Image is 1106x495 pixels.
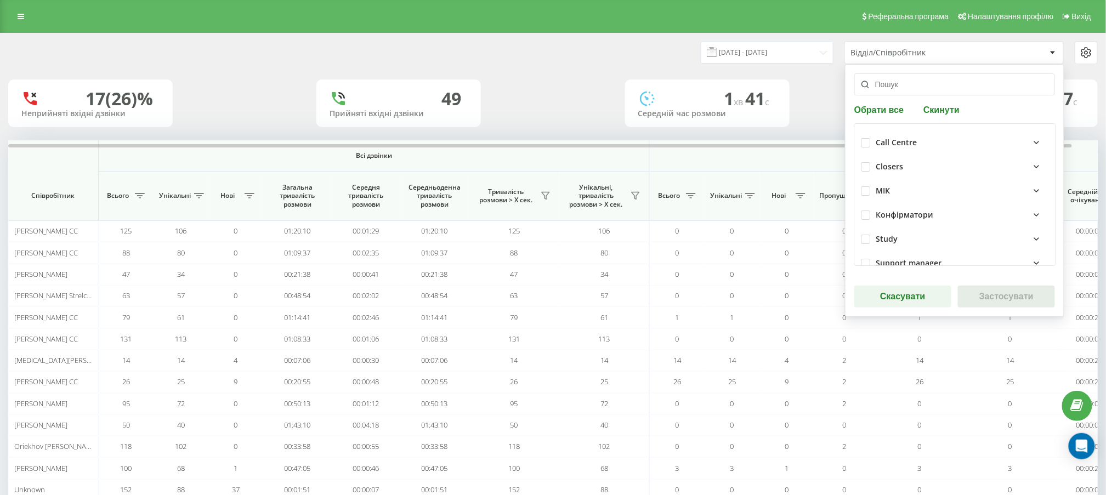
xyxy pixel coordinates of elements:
[916,355,924,365] span: 14
[843,485,847,494] span: 0
[676,269,679,279] span: 0
[676,485,679,494] span: 0
[332,264,400,285] td: 00:00:41
[332,350,400,371] td: 00:00:30
[508,463,520,473] span: 100
[676,441,679,451] span: 0
[14,377,78,386] span: [PERSON_NAME] СС
[14,312,78,322] span: [PERSON_NAME] CC
[14,269,67,279] span: [PERSON_NAME]
[730,441,734,451] span: 0
[599,226,610,236] span: 106
[508,226,520,236] span: 125
[177,312,185,322] span: 61
[600,463,608,473] span: 68
[400,285,469,306] td: 00:48:54
[1008,463,1012,473] span: 3
[730,269,734,279] span: 0
[122,355,130,365] span: 14
[175,334,187,344] span: 113
[263,436,332,457] td: 00:33:58
[843,312,847,322] span: 0
[785,291,789,300] span: 0
[400,220,469,242] td: 01:20:10
[234,420,238,430] span: 0
[600,248,608,258] span: 80
[676,291,679,300] span: 0
[730,226,734,236] span: 0
[676,334,679,344] span: 0
[676,463,679,473] span: 3
[14,485,45,494] span: Unknown
[234,312,238,322] span: 0
[511,420,518,430] span: 50
[409,183,461,209] span: Середньоденна тривалість розмови
[234,399,238,408] span: 0
[854,286,951,308] button: Скасувати
[728,377,736,386] span: 25
[400,457,469,479] td: 00:47:05
[843,334,847,344] span: 0
[843,399,847,408] span: 2
[746,87,770,110] span: 41
[1008,485,1012,494] span: 0
[14,399,67,408] span: [PERSON_NAME]
[263,393,332,414] td: 00:50:13
[730,485,734,494] span: 0
[177,420,185,430] span: 40
[121,441,132,451] span: 118
[1008,399,1012,408] span: 0
[332,328,400,350] td: 00:01:06
[234,334,238,344] span: 0
[600,399,608,408] span: 72
[968,12,1053,21] span: Налаштування профілю
[332,414,400,436] td: 00:04:18
[400,393,469,414] td: 00:50:13
[1074,96,1078,108] span: c
[175,226,187,236] span: 106
[234,269,238,279] span: 0
[785,441,789,451] span: 0
[175,441,187,451] span: 102
[340,183,392,209] span: Середня тривалість розмови
[263,414,332,436] td: 01:43:10
[918,399,922,408] span: 0
[234,377,238,386] span: 9
[121,463,132,473] span: 100
[332,306,400,328] td: 00:02:46
[920,104,963,115] button: Скинути
[508,441,520,451] span: 118
[121,485,132,494] span: 152
[869,12,949,21] span: Реферальна програма
[14,355,132,365] span: [MEDICAL_DATA][PERSON_NAME] CC
[843,420,847,430] span: 0
[511,248,518,258] span: 88
[600,291,608,300] span: 57
[918,463,922,473] span: 3
[600,312,608,322] span: 61
[730,312,734,322] span: 1
[234,463,238,473] span: 1
[177,355,185,365] span: 14
[14,334,78,344] span: [PERSON_NAME] CC
[843,291,847,300] span: 0
[263,306,332,328] td: 01:14:41
[14,441,109,451] span: Oriekhov [PERSON_NAME] CC
[785,248,789,258] span: 0
[958,286,1055,308] button: Застосувати
[263,285,332,306] td: 00:48:54
[1008,420,1012,430] span: 0
[122,420,130,430] span: 50
[263,371,332,392] td: 00:20:55
[400,328,469,350] td: 01:08:33
[765,191,792,200] span: Нові
[511,377,518,386] span: 26
[332,436,400,457] td: 00:00:55
[511,355,518,365] span: 14
[234,248,238,258] span: 0
[843,248,847,258] span: 0
[1008,334,1012,344] span: 0
[122,269,130,279] span: 47
[1007,355,1014,365] span: 14
[710,191,742,200] span: Унікальні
